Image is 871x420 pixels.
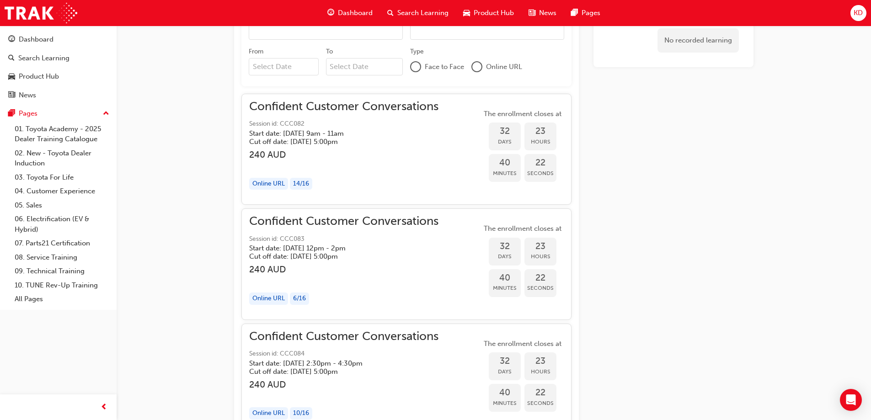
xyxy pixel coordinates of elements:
span: Hours [524,367,556,377]
span: car-icon [8,73,15,81]
span: Days [489,251,521,262]
span: news-icon [529,7,535,19]
a: 10. TUNE Rev-Up Training [11,278,113,292]
input: From [249,58,319,75]
a: 03. Toyota For Life [11,170,113,185]
span: Face to Face [425,62,464,72]
div: From [249,47,263,56]
span: Session id: CCC084 [249,349,438,359]
span: Session id: CCC082 [249,119,438,129]
span: guage-icon [327,7,334,19]
span: pages-icon [571,7,578,19]
span: 22 [524,158,556,168]
div: Online URL [249,292,288,305]
h3: 240 AUD [249,264,438,275]
h5: Cut off date: [DATE] 5:00pm [249,367,424,376]
div: Online URL [249,178,288,190]
span: KD [854,8,863,18]
button: Pages [4,105,113,122]
span: 40 [489,158,521,168]
div: 14 / 16 [290,178,312,190]
div: Open Intercom Messenger [840,389,862,411]
span: Online URL [486,62,522,72]
div: To [326,47,333,56]
span: Minutes [489,283,521,293]
span: search-icon [387,7,394,19]
span: Confident Customer Conversations [249,331,438,342]
button: Confident Customer ConversationsSession id: CCC083Start date: [DATE] 12pm - 2pm Cut off date: [DA... [249,216,564,312]
span: 32 [489,241,521,252]
div: 6 / 16 [290,292,309,305]
span: 32 [489,126,521,137]
a: 08. Service Training [11,250,113,265]
div: Dashboard [19,34,53,45]
span: guage-icon [8,36,15,44]
h5: Cut off date: [DATE] 5:00pm [249,252,424,261]
span: Pages [582,8,600,18]
span: 40 [489,273,521,283]
a: Search Learning [4,50,113,67]
a: 06. Electrification (EV & Hybrid) [11,212,113,236]
a: 02. New - Toyota Dealer Induction [11,146,113,170]
span: Hours [524,137,556,147]
div: Online URL [249,407,288,420]
span: 32 [489,356,521,367]
span: The enrollment closes at [481,339,564,349]
a: car-iconProduct Hub [456,4,521,22]
span: Days [489,137,521,147]
a: 04. Customer Experience [11,184,113,198]
span: 40 [489,388,521,398]
span: 23 [524,356,556,367]
a: 09. Technical Training [11,264,113,278]
a: search-iconSearch Learning [380,4,456,22]
span: Seconds [524,283,556,293]
div: Pages [19,108,37,119]
a: 05. Sales [11,198,113,213]
span: The enrollment closes at [481,223,564,234]
span: Confident Customer Conversations [249,101,438,112]
h3: 240 AUD [249,149,438,160]
div: 10 / 16 [290,407,312,420]
span: car-icon [463,7,470,19]
div: Search Learning [18,53,69,64]
span: 22 [524,388,556,398]
span: Seconds [524,398,556,409]
a: news-iconNews [521,4,564,22]
span: pages-icon [8,110,15,118]
input: Title [249,22,403,40]
div: Product Hub [19,71,59,82]
span: search-icon [8,54,15,63]
span: Days [489,367,521,377]
a: News [4,87,113,104]
span: Dashboard [338,8,373,18]
h5: Start date: [DATE] 12pm - 2pm [249,244,424,252]
a: guage-iconDashboard [320,4,380,22]
div: News [19,90,36,101]
h5: Cut off date: [DATE] 5:00pm [249,138,424,146]
a: Dashboard [4,31,113,48]
span: Search Learning [397,8,449,18]
span: Minutes [489,168,521,179]
span: 22 [524,273,556,283]
span: Session id: CCC083 [249,234,438,245]
input: Session Id [410,22,564,40]
h5: Start date: [DATE] 9am - 11am [249,129,424,138]
a: 07. Parts21 Certification [11,236,113,250]
div: Type [410,47,424,56]
img: Trak [5,3,77,23]
input: To [326,58,403,75]
div: No recorded learning [657,28,739,53]
span: news-icon [8,91,15,100]
span: up-icon [103,108,109,120]
span: Confident Customer Conversations [249,216,438,227]
span: Seconds [524,168,556,179]
button: Confident Customer ConversationsSession id: CCC082Start date: [DATE] 9am - 11am Cut off date: [DA... [249,101,564,197]
span: 23 [524,241,556,252]
h3: 240 AUD [249,379,438,390]
a: Product Hub [4,68,113,85]
button: DashboardSearch LearningProduct HubNews [4,29,113,105]
span: Product Hub [474,8,514,18]
span: Hours [524,251,556,262]
span: 23 [524,126,556,137]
